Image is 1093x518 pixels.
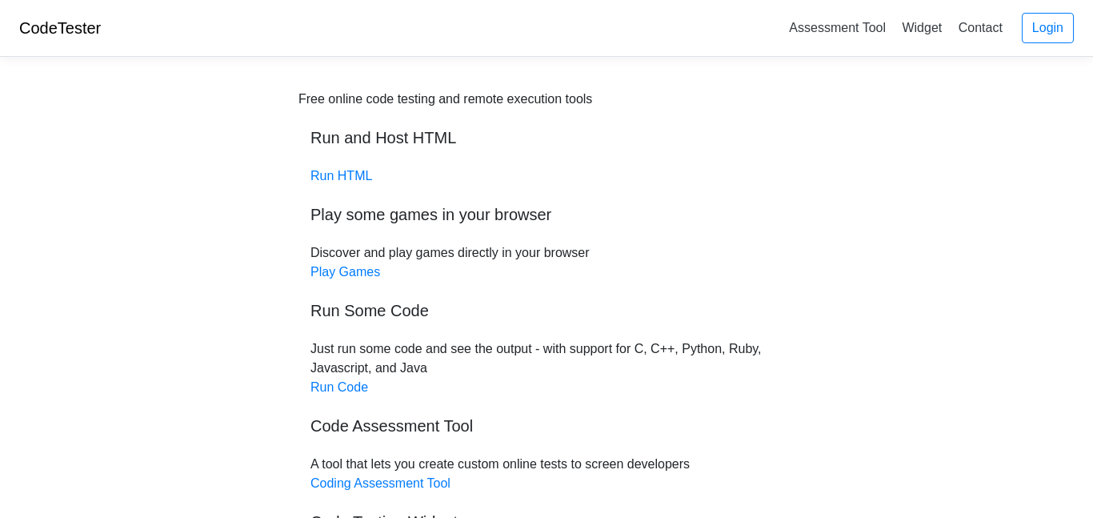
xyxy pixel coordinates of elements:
[310,205,783,224] h5: Play some games in your browser
[1022,13,1074,43] a: Login
[952,14,1009,41] a: Contact
[895,14,948,41] a: Widget
[298,90,592,109] div: Free online code testing and remote execution tools
[310,476,450,490] a: Coding Assessment Tool
[783,14,892,41] a: Assessment Tool
[310,380,368,394] a: Run Code
[19,19,101,37] a: CodeTester
[310,301,783,320] h5: Run Some Code
[310,416,783,436] h5: Code Assessment Tool
[310,128,783,147] h5: Run and Host HTML
[310,169,372,183] a: Run HTML
[310,265,380,279] a: Play Games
